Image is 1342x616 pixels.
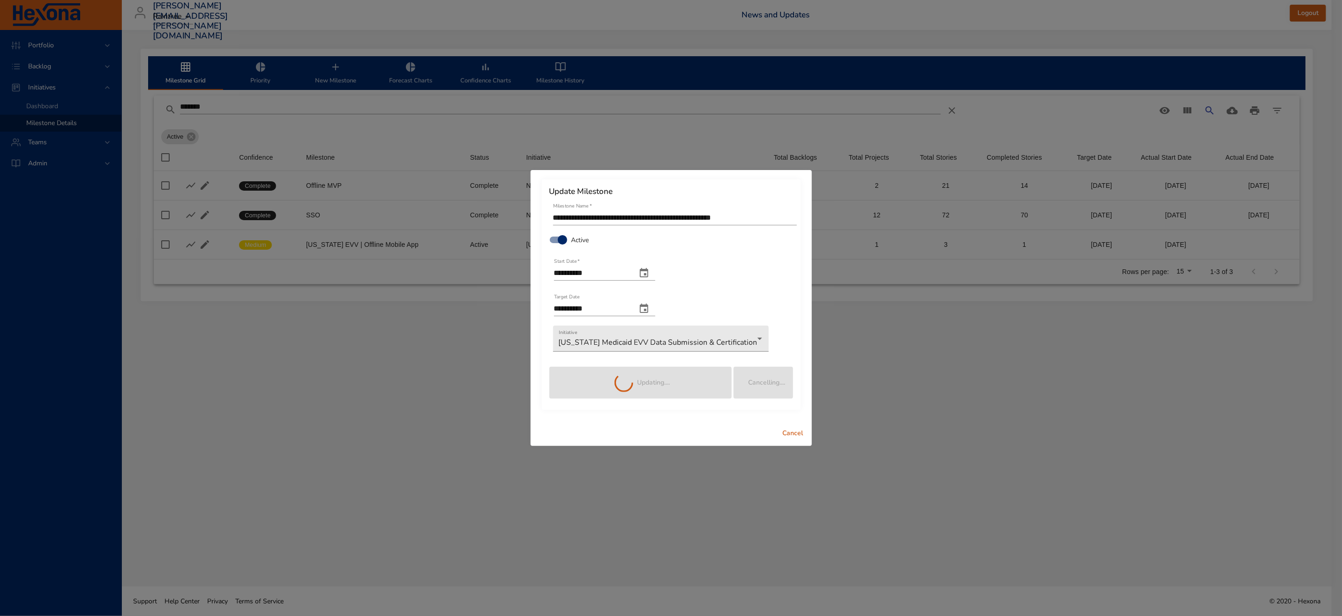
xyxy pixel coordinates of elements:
[633,297,655,320] button: change end date
[553,204,592,209] label: Milestone Name
[633,262,655,284] button: change date
[778,425,808,442] button: Cancel
[554,259,580,264] label: Start Date
[782,428,804,439] span: Cancel
[571,235,589,245] span: Active
[554,295,579,300] label: Target Date
[549,187,793,196] h6: Update Milestone
[553,326,769,352] div: [US_STATE] Medicaid EVV Data Submission & Certification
